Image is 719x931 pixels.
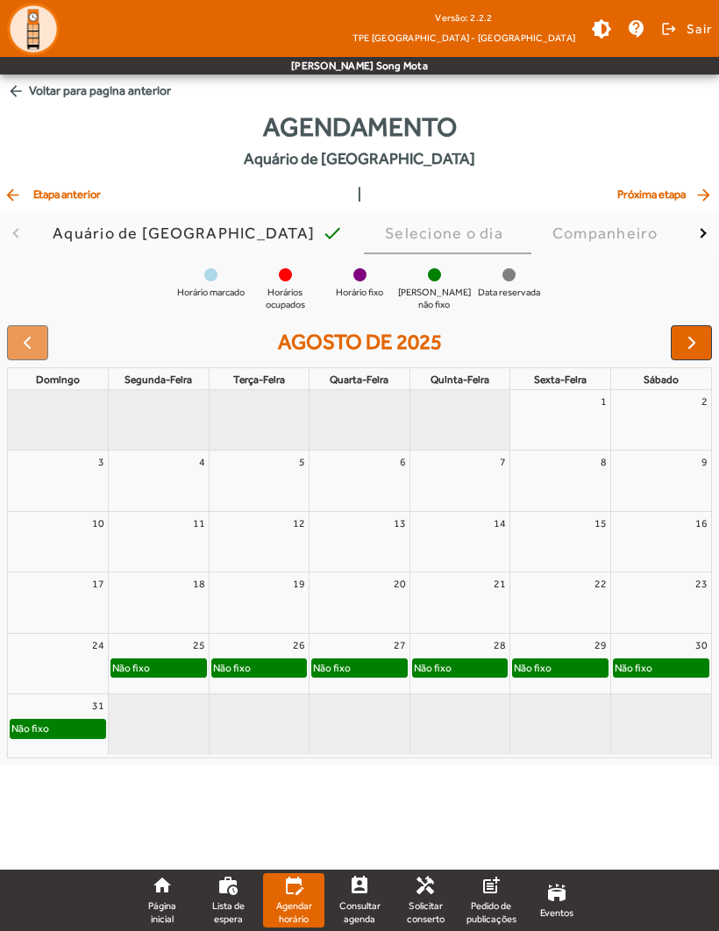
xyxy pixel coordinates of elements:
[694,186,715,203] mat-icon: arrow_forward
[396,451,409,473] a: 6 de agosto de 2025
[263,107,457,146] span: Agendamento
[658,16,712,42] button: Sair
[552,224,666,242] div: Companheiro
[310,451,410,512] td: 6 de agosto de 2025
[189,634,209,657] a: 25 de agosto de 2025
[692,512,711,535] a: 16 de agosto de 2025
[390,634,409,657] a: 27 de agosto de 2025
[4,184,101,205] span: Etapa anterior
[310,633,410,694] td: 27 de agosto de 2025
[111,659,151,677] div: Não fixo
[591,634,610,657] a: 29 de agosto de 2025
[8,694,109,755] td: 31 de agosto de 2025
[390,512,409,535] a: 13 de agosto de 2025
[510,572,611,634] td: 22 de agosto de 2025
[4,186,25,203] mat-icon: arrow_back
[8,633,109,694] td: 24 de agosto de 2025
[349,875,370,896] mat-icon: perm_contact_calendar
[230,370,288,389] a: terça-feira
[390,572,409,595] a: 20 de agosto de 2025
[289,634,309,657] a: 26 de agosto de 2025
[610,633,711,694] td: 30 de agosto de 2025
[466,899,516,925] span: Pedido de publicações
[189,512,209,535] a: 11 de agosto de 2025
[692,634,711,657] a: 30 de agosto de 2025
[270,899,317,925] span: Agendar horário
[336,286,383,298] span: Horário fixo
[610,451,711,512] td: 9 de agosto de 2025
[310,572,410,634] td: 20 de agosto de 2025
[289,572,309,595] a: 19 de agosto de 2025
[591,572,610,595] a: 22 de agosto de 2025
[591,512,610,535] a: 15 de agosto de 2025
[121,370,196,389] a: segunda-feira
[8,451,109,512] td: 3 de agosto de 2025
[204,899,252,925] span: Lista de espera
[409,451,510,512] td: 7 de agosto de 2025
[546,882,567,903] mat-icon: stadium
[398,286,471,311] span: [PERSON_NAME] não fixo
[8,511,109,572] td: 10 de agosto de 2025
[358,184,361,205] span: |
[209,511,310,572] td: 12 de agosto de 2025
[209,633,310,694] td: 26 de agosto de 2025
[89,634,108,657] a: 24 de agosto de 2025
[326,370,392,389] a: quarta-feira
[490,572,509,595] a: 21 de agosto de 2025
[496,451,509,473] a: 7 de agosto de 2025
[209,572,310,634] td: 19 de agosto de 2025
[409,572,510,634] td: 21 de agosto de 2025
[510,451,611,512] td: 8 de agosto de 2025
[32,370,83,389] a: domingo
[8,572,109,634] td: 17 de agosto de 2025
[109,511,210,572] td: 11 de agosto de 2025
[352,29,575,46] span: TPE [GEOGRAPHIC_DATA] - [GEOGRAPHIC_DATA]
[53,224,322,242] div: Aquário de [GEOGRAPHIC_DATA]
[692,572,711,595] a: 23 de agosto de 2025
[89,572,108,595] a: 17 de agosto de 2025
[263,873,324,927] a: Agendar horário
[510,633,611,694] td: 29 de agosto de 2025
[395,873,456,927] a: Solicitar conserto
[352,7,575,29] div: Versão: 2.2.2
[526,873,587,927] a: Eventos
[409,511,510,572] td: 14 de agosto de 2025
[250,286,320,311] span: Horários ocupados
[329,873,390,927] a: Consultar agenda
[427,370,493,389] a: quinta-feira
[139,899,186,925] span: Página inicial
[95,451,108,473] a: 3 de agosto de 2025
[177,286,245,298] span: Horário marcado
[597,451,610,473] a: 8 de agosto de 2025
[478,286,540,298] span: Data reservada
[481,875,502,896] mat-icon: post_add
[7,82,25,100] mat-icon: arrow_back
[610,390,711,451] td: 2 de agosto de 2025
[152,875,173,896] mat-icon: home
[413,659,452,677] div: Não fixo
[698,451,711,473] a: 9 de agosto de 2025
[196,451,209,473] a: 4 de agosto de 2025
[89,512,108,535] a: 10 de agosto de 2025
[283,875,304,896] mat-icon: edit_calendar
[89,694,108,717] a: 31 de agosto de 2025
[510,511,611,572] td: 15 de agosto de 2025
[189,572,209,595] a: 18 de agosto de 2025
[197,873,259,927] a: Lista de espera
[460,873,522,927] a: Pedido de publicações
[244,146,475,170] span: Aquário de [GEOGRAPHIC_DATA]
[597,390,610,413] a: 1 de agosto de 2025
[132,873,193,927] a: Página inicial
[109,572,210,634] td: 18 de agosto de 2025
[614,659,653,677] div: Não fixo
[530,370,590,389] a: sexta-feira
[209,451,310,512] td: 5 de agosto de 2025
[11,720,50,737] div: Não fixo
[402,899,449,925] span: Solicitar conserto
[510,390,611,451] td: 1 de agosto de 2025
[322,223,343,244] mat-icon: check
[640,370,682,389] a: sábado
[109,633,210,694] td: 25 de agosto de 2025
[278,330,442,355] h2: agosto de 2025
[513,659,552,677] div: Não fixo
